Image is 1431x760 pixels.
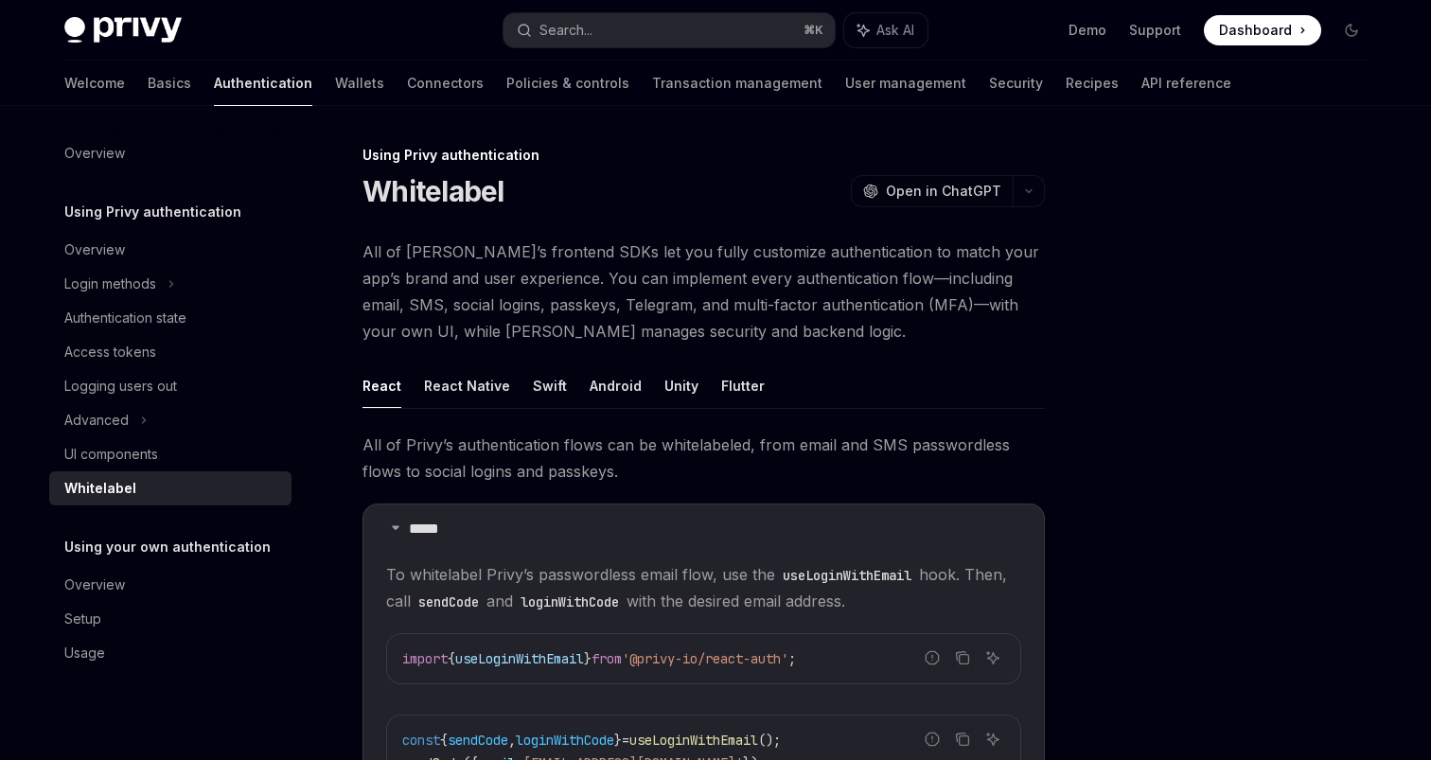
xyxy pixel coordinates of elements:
button: React Native [424,363,510,408]
a: Support [1129,21,1181,40]
a: Wallets [335,61,384,106]
code: loginWithCode [513,592,627,612]
a: Authentication state [49,301,291,335]
a: Logging users out [49,369,291,403]
div: Using Privy authentication [362,146,1045,165]
a: Whitelabel [49,471,291,505]
button: Ask AI [980,727,1005,751]
span: useLoginWithEmail [455,650,584,667]
button: Ask AI [980,645,1005,670]
a: Connectors [407,61,484,106]
a: Security [989,61,1043,106]
a: Access tokens [49,335,291,369]
span: { [440,732,448,749]
span: '@privy-io/react-auth' [622,650,788,667]
span: Dashboard [1219,21,1292,40]
a: Overview [49,568,291,602]
span: , [508,732,516,749]
button: Unity [664,363,698,408]
a: Dashboard [1204,15,1321,45]
span: (); [758,732,781,749]
div: Overview [64,239,125,261]
button: Report incorrect code [920,645,945,670]
button: Open in ChatGPT [851,175,1013,207]
span: Ask AI [876,21,914,40]
a: User management [845,61,966,106]
a: Welcome [64,61,125,106]
span: ⌘ K [804,23,823,38]
span: ; [788,650,796,667]
button: Ask AI [844,13,927,47]
span: { [448,650,455,667]
div: Logging users out [64,375,177,398]
a: Setup [49,602,291,636]
span: import [402,650,448,667]
button: Toggle dark mode [1336,15,1367,45]
a: API reference [1141,61,1231,106]
a: Overview [49,136,291,170]
div: Overview [64,574,125,596]
a: Usage [49,636,291,670]
span: useLoginWithEmail [629,732,758,749]
button: Search...⌘K [503,13,835,47]
button: Swift [533,363,567,408]
a: Transaction management [652,61,822,106]
h5: Using your own authentication [64,536,271,558]
div: Authentication state [64,307,186,329]
a: Recipes [1066,61,1119,106]
img: dark logo [64,17,182,44]
span: from [592,650,622,667]
div: Login methods [64,273,156,295]
code: sendCode [411,592,486,612]
div: Advanced [64,409,129,432]
span: All of Privy’s authentication flows can be whitelabeled, from email and SMS passwordless flows to... [362,432,1045,485]
div: Usage [64,642,105,664]
button: React [362,363,401,408]
h5: Using Privy authentication [64,201,241,223]
button: Copy the contents from the code block [950,727,975,751]
div: UI components [64,443,158,466]
span: Open in ChatGPT [886,182,1001,201]
button: Copy the contents from the code block [950,645,975,670]
code: useLoginWithEmail [775,565,919,586]
div: Overview [64,142,125,165]
span: } [584,650,592,667]
span: loginWithCode [516,732,614,749]
a: Basics [148,61,191,106]
span: = [622,732,629,749]
a: UI components [49,437,291,471]
a: Policies & controls [506,61,629,106]
div: Search... [539,19,592,42]
button: Android [590,363,642,408]
div: Access tokens [64,341,156,363]
button: Flutter [721,363,765,408]
span: const [402,732,440,749]
a: Demo [1069,21,1106,40]
div: Setup [64,608,101,630]
a: Authentication [214,61,312,106]
span: } [614,732,622,749]
div: Whitelabel [64,477,136,500]
span: To whitelabel Privy’s passwordless email flow, use the hook. Then, call and with the desired emai... [386,561,1021,614]
h1: Whitelabel [362,174,504,208]
span: sendCode [448,732,508,749]
span: All of [PERSON_NAME]’s frontend SDKs let you fully customize authentication to match your app’s b... [362,239,1045,345]
button: Report incorrect code [920,727,945,751]
a: Overview [49,233,291,267]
